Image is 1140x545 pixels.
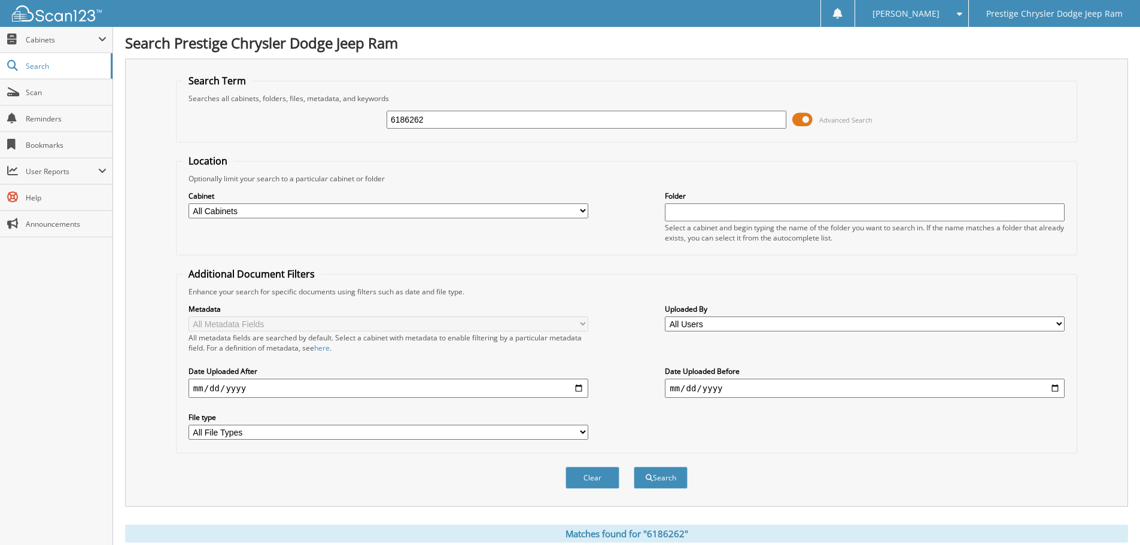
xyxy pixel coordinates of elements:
[183,74,252,87] legend: Search Term
[189,333,588,353] div: All metadata fields are searched by default. Select a cabinet with metadata to enable filtering b...
[125,33,1128,53] h1: Search Prestige Chrysler Dodge Jeep Ram
[12,5,102,22] img: scan123-logo-white.svg
[26,114,107,124] span: Reminders
[665,304,1065,314] label: Uploaded By
[819,115,873,124] span: Advanced Search
[183,173,1071,184] div: Optionally limit your search to a particular cabinet or folder
[566,467,619,489] button: Clear
[26,140,107,150] span: Bookmarks
[665,379,1065,398] input: end
[183,154,233,168] legend: Location
[183,287,1071,297] div: Enhance your search for specific documents using filters such as date and file type.
[26,35,98,45] span: Cabinets
[665,191,1065,201] label: Folder
[873,10,940,17] span: [PERSON_NAME]
[26,61,105,71] span: Search
[665,366,1065,376] label: Date Uploaded Before
[189,366,588,376] label: Date Uploaded After
[314,343,330,353] a: here
[189,191,588,201] label: Cabinet
[189,304,588,314] label: Metadata
[986,10,1123,17] span: Prestige Chrysler Dodge Jeep Ram
[26,219,107,229] span: Announcements
[634,467,688,489] button: Search
[26,193,107,203] span: Help
[665,223,1065,243] div: Select a cabinet and begin typing the name of the folder you want to search in. If the name match...
[125,525,1128,543] div: Matches found for "6186262"
[189,412,588,422] label: File type
[183,267,321,281] legend: Additional Document Filters
[189,379,588,398] input: start
[183,93,1071,103] div: Searches all cabinets, folders, files, metadata, and keywords
[26,87,107,98] span: Scan
[26,166,98,176] span: User Reports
